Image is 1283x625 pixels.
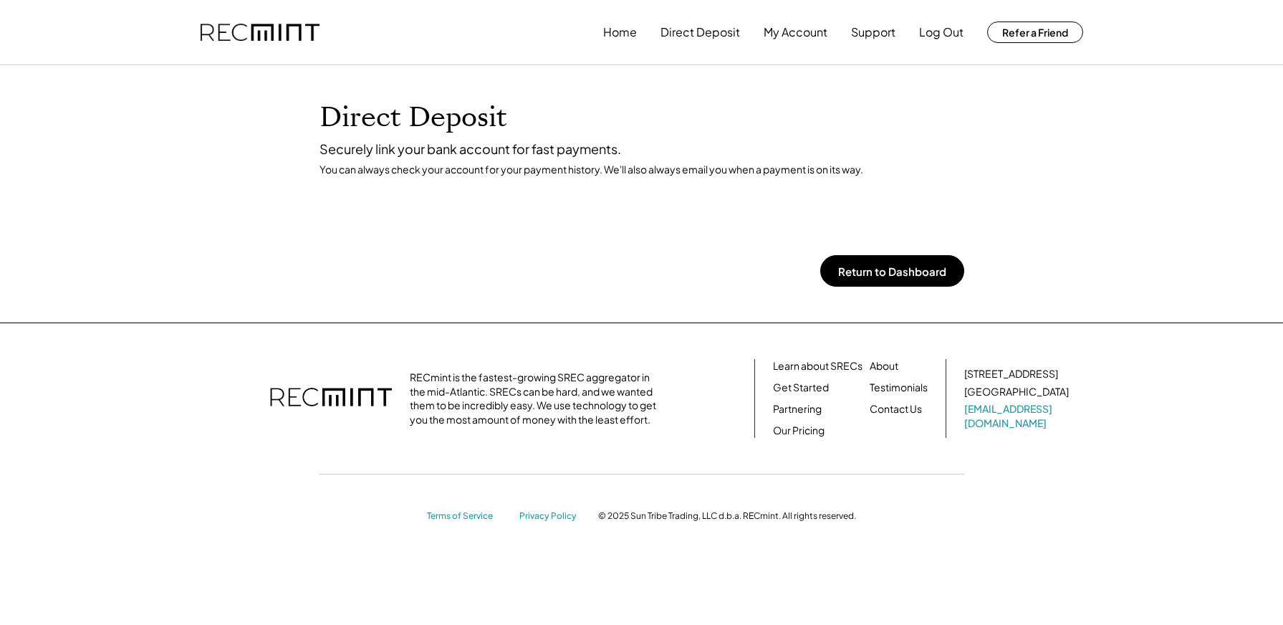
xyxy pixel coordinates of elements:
button: Return to Dashboard [820,255,964,287]
a: [EMAIL_ADDRESS][DOMAIN_NAME] [964,402,1072,430]
div: RECmint is the fastest-growing SREC aggregator in the mid-Atlantic. SRECs can be hard, and we wan... [410,371,664,426]
div: [GEOGRAPHIC_DATA] [964,385,1069,399]
button: Support [851,18,895,47]
a: Our Pricing [773,424,825,438]
button: My Account [764,18,827,47]
a: Partnering [773,402,822,416]
button: Refer a Friend [987,22,1083,43]
div: [STREET_ADDRESS] [964,367,1058,381]
div: Securely link your bank account for fast payments. [319,140,964,157]
a: Get Started [773,381,829,395]
a: Contact Us [870,402,922,416]
a: About [870,359,898,373]
button: Log Out [919,18,964,47]
button: Direct Deposit [660,18,740,47]
div: © 2025 Sun Tribe Trading, LLC d.b.a. RECmint. All rights reserved. [598,510,856,522]
a: Privacy Policy [519,510,584,523]
a: Testimonials [870,381,928,395]
h1: Direct Deposit [319,101,964,135]
button: Home [603,18,637,47]
a: Terms of Service [427,510,506,523]
a: Learn about SRECs [773,359,862,373]
img: recmint-logotype%403x.png [201,24,319,42]
div: You can always check your account for your payment history. We'll also always email you when a pa... [319,163,964,176]
img: recmint-logotype%403x.png [270,373,392,424]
